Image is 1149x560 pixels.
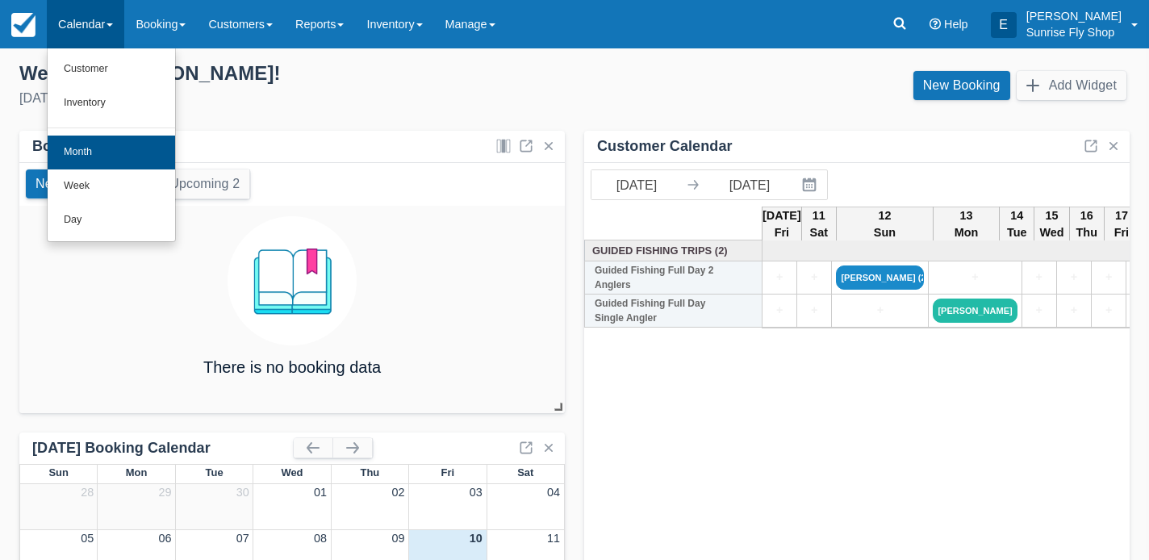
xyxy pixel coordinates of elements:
[1026,24,1122,40] p: Sunrise Fly Shop
[933,269,1017,286] a: +
[203,358,381,376] h4: There is no booking data
[801,207,836,242] th: 11 Sat
[547,486,560,499] a: 04
[1026,269,1052,286] a: +
[589,243,758,258] a: Guided Fishing Trips (2)
[48,466,68,479] span: Sun
[1017,71,1126,100] button: Add Widget
[585,261,763,295] th: Guided Fishing Full Day 2 Anglers
[767,302,792,320] a: +
[470,486,483,499] a: 03
[159,486,172,499] a: 29
[236,486,249,499] a: 30
[1061,302,1087,320] a: +
[11,13,36,37] img: checkfront-main-nav-mini-logo.png
[281,466,303,479] span: Wed
[206,466,224,479] span: Tue
[81,486,94,499] a: 28
[933,207,999,242] th: 13 Mon
[801,302,827,320] a: +
[26,169,82,199] button: New 0
[19,89,562,108] div: [DATE]
[32,137,169,156] div: Bookings by Month
[795,170,827,199] button: Interact with the calendar and add the check-in date for your trip.
[801,269,827,286] a: +
[391,532,404,545] a: 09
[1104,207,1139,242] th: 17 Fri
[32,439,294,458] div: [DATE] Booking Calendar
[47,48,176,242] ul: Calendar
[1026,8,1122,24] p: [PERSON_NAME]
[1026,302,1052,320] a: +
[763,207,802,242] th: [DATE] Fri
[1096,302,1122,320] a: +
[361,466,380,479] span: Thu
[944,18,968,31] span: Help
[236,532,249,545] a: 07
[547,532,560,545] a: 11
[767,269,792,286] a: +
[930,19,941,30] i: Help
[48,203,175,237] a: Day
[81,532,94,545] a: 05
[1096,269,1122,286] a: +
[913,71,1010,100] a: New Booking
[159,532,172,545] a: 06
[470,532,483,545] a: 10
[314,486,327,499] a: 01
[48,169,175,203] a: Week
[228,216,357,345] img: booking.png
[314,532,327,545] a: 08
[704,170,795,199] input: End Date
[836,207,933,242] th: 12 Sun
[48,52,175,86] a: Customer
[1061,269,1087,286] a: +
[1034,207,1069,242] th: 15 Wed
[836,265,924,290] a: [PERSON_NAME] (2)
[441,466,455,479] span: Fri
[991,12,1017,38] div: E
[517,466,533,479] span: Sat
[48,136,175,169] a: Month
[126,466,148,479] span: Mon
[391,486,404,499] a: 02
[591,170,682,199] input: Start Date
[48,86,175,120] a: Inventory
[19,61,562,86] div: Welcome , [PERSON_NAME] !
[933,299,1017,323] a: [PERSON_NAME]
[1069,207,1104,242] th: 16 Thu
[836,302,924,320] a: +
[597,137,733,156] div: Customer Calendar
[585,295,763,328] th: Guided Fishing Full Day Single Angler
[1000,207,1034,242] th: 14 Tue
[160,169,249,199] button: Upcoming 2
